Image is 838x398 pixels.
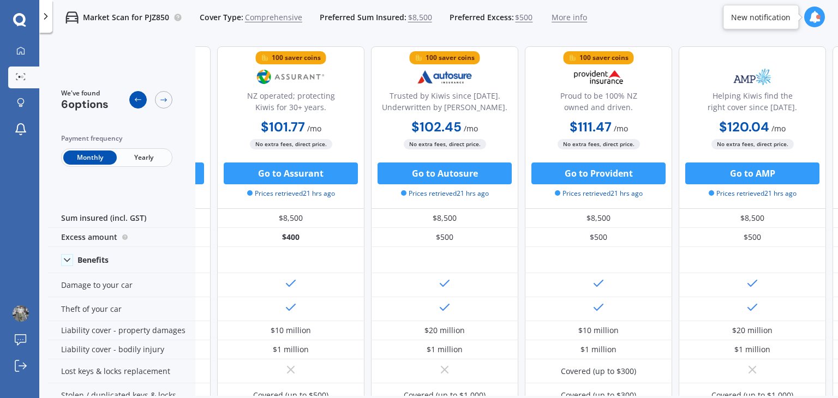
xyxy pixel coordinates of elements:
div: $1 million [580,344,616,355]
div: $8,500 [217,209,364,228]
div: Lost keys & locks replacement [48,359,195,383]
span: Prices retrieved 21 hrs ago [247,189,335,198]
span: / mo [614,123,628,134]
span: Prices retrieved 21 hrs ago [709,189,797,198]
div: NZ operated; protecting Kiwis for 30+ years. [226,90,355,117]
div: Damage to your car [48,273,195,297]
span: Monthly [63,150,117,165]
div: $8,500 [525,209,672,228]
span: We've found [61,88,109,98]
div: 100 saver coins [426,52,475,63]
div: Proud to be 100% NZ owned and driven. [534,90,663,117]
span: Cover Type: [200,12,243,23]
div: Trusted by Kiwis since [DATE]. Underwritten by [PERSON_NAME]. [380,90,509,117]
img: Autosure.webp [409,63,481,91]
span: / mo [771,123,786,134]
div: 100 saver coins [579,52,628,63]
div: Excess amount [48,228,195,247]
div: Payment frequency [61,133,172,144]
img: Provident.png [562,63,635,91]
span: / mo [464,123,478,134]
div: Liability cover - bodily injury [48,340,195,359]
div: Liability cover - property damages [48,321,195,340]
span: No extra fees, direct price. [250,139,332,149]
span: No extra fees, direct price. [404,139,486,149]
div: Covered (up to $300) [561,366,636,377]
div: Theft of your car [48,297,195,321]
b: $102.45 [411,118,462,135]
div: Helping Kiwis find the right cover since [DATE]. [688,90,817,117]
span: $8,500 [408,12,432,23]
img: ACg8ocIhAap8_b4WzBZPOFaqikOJtl-VCxJcvnRv7oP0DIBYY72YlUX_jw=s96-c [13,305,29,322]
img: points [415,54,423,62]
div: $1 million [427,344,463,355]
button: Go to Provident [531,162,666,184]
b: $101.77 [261,118,305,135]
div: Sum insured (incl. GST) [48,209,195,228]
span: No extra fees, direct price. [711,139,794,149]
button: Go to Autosure [378,162,512,184]
div: $10 million [578,325,619,336]
span: 6 options [61,97,109,111]
span: No extra fees, direct price. [558,139,640,149]
div: $10 million [271,325,311,336]
img: points [569,54,577,62]
span: Comprehensive [245,12,302,23]
div: New notification [731,11,791,22]
span: Prices retrieved 21 hrs ago [401,189,489,198]
div: $500 [371,228,518,247]
div: 100 saver coins [272,52,321,63]
div: $1 million [273,344,309,355]
div: $20 million [424,325,465,336]
b: $111.47 [570,118,612,135]
img: points [261,54,269,62]
div: $8,500 [679,209,826,228]
div: $400 [217,228,364,247]
span: Preferred Sum Insured: [320,12,406,23]
span: $500 [515,12,532,23]
div: $500 [679,228,826,247]
div: $1 million [734,344,770,355]
img: car.f15378c7a67c060ca3f3.svg [65,11,79,24]
p: Market Scan for PJZ850 [83,12,169,23]
span: / mo [307,123,321,134]
span: Prices retrieved 21 hrs ago [555,189,643,198]
button: Go to Assurant [224,162,358,184]
span: Preferred Excess: [450,12,514,23]
div: $20 million [732,325,773,336]
span: More info [552,12,587,23]
button: Go to AMP [685,162,819,184]
div: Benefits [77,255,109,265]
span: Yearly [117,150,170,165]
div: $500 [525,228,672,247]
img: AMP.webp [716,63,788,91]
div: $8,500 [371,209,518,228]
img: Assurant.png [255,63,327,91]
b: $120.04 [719,118,769,135]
